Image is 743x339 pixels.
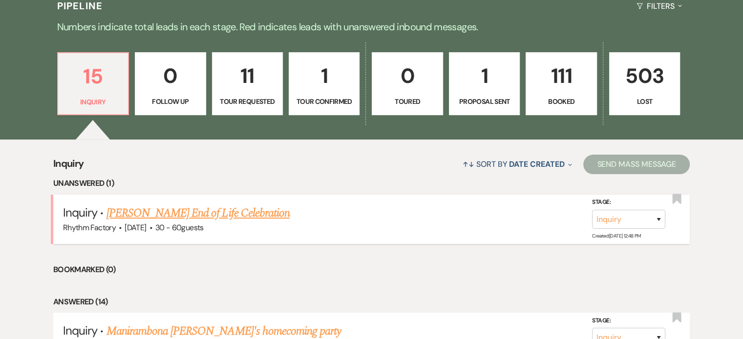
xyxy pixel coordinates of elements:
a: 503Lost [609,52,680,116]
span: Inquiry [63,323,97,338]
a: 0Toured [372,52,443,116]
li: Answered (14) [53,296,690,308]
label: Stage: [592,316,665,326]
a: [PERSON_NAME] End of Life Celebration [106,204,290,222]
a: 1Tour Confirmed [289,52,360,116]
li: Bookmarked (0) [53,263,690,276]
p: Numbers indicate total leads in each stage. Red indicates leads with unanswered inbound messages. [20,19,723,35]
p: 1 [455,60,513,92]
span: Inquiry [63,205,97,220]
span: Date Created [509,159,564,169]
p: 0 [378,60,436,92]
p: 11 [218,60,276,92]
p: Booked [532,96,590,107]
p: Follow Up [141,96,199,107]
p: 1 [295,60,353,92]
a: 1Proposal Sent [449,52,520,116]
span: Created: [DATE] 12:48 PM [592,233,640,239]
span: ↑↓ [463,159,474,169]
a: 111Booked [526,52,596,116]
button: Send Mass Message [583,155,690,174]
span: 30 - 60 guests [155,222,204,233]
p: Proposal Sent [455,96,513,107]
p: 111 [532,60,590,92]
span: [DATE] [125,222,146,233]
span: Rhythm Factory [63,222,116,233]
p: Inquiry [64,97,122,107]
p: 503 [616,60,674,92]
p: 15 [64,60,122,93]
p: Lost [616,96,674,107]
a: 0Follow Up [135,52,206,116]
p: Toured [378,96,436,107]
li: Unanswered (1) [53,177,690,190]
a: 15Inquiry [57,52,129,116]
label: Stage: [592,197,665,208]
a: 11Tour Requested [212,52,283,116]
p: Tour Requested [218,96,276,107]
p: Tour Confirmed [295,96,353,107]
span: Inquiry [53,156,84,177]
button: Sort By Date Created [459,151,576,177]
p: 0 [141,60,199,92]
